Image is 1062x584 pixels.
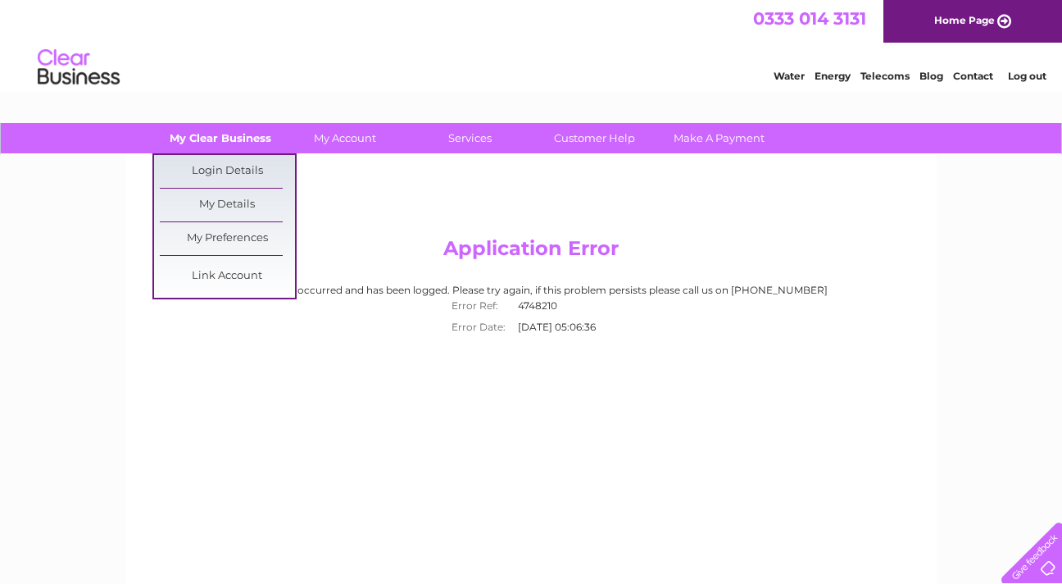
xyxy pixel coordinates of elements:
[651,123,787,153] a: Make A Payment
[753,8,866,29] a: 0333 014 3131
[153,123,288,153] a: My Clear Business
[160,260,295,293] a: Link Account
[37,43,120,93] img: logo.png
[141,285,921,338] div: An error has occurred and has been logged. Please try again, if this problem persists please call...
[141,237,921,268] h2: Application Error
[514,317,619,338] td: [DATE] 05:06:36
[402,123,538,153] a: Services
[278,123,413,153] a: My Account
[815,70,851,82] a: Energy
[860,70,910,82] a: Telecoms
[160,155,295,188] a: Login Details
[1008,70,1046,82] a: Log out
[953,70,993,82] a: Contact
[774,70,805,82] a: Water
[919,70,943,82] a: Blog
[160,189,295,221] a: My Details
[443,295,514,317] th: Error Ref:
[443,317,514,338] th: Error Date:
[145,9,919,80] div: Clear Business is a trading name of Verastar Limited (registered in [GEOGRAPHIC_DATA] No. 3667643...
[514,295,619,317] td: 4748210
[160,222,295,255] a: My Preferences
[527,123,662,153] a: Customer Help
